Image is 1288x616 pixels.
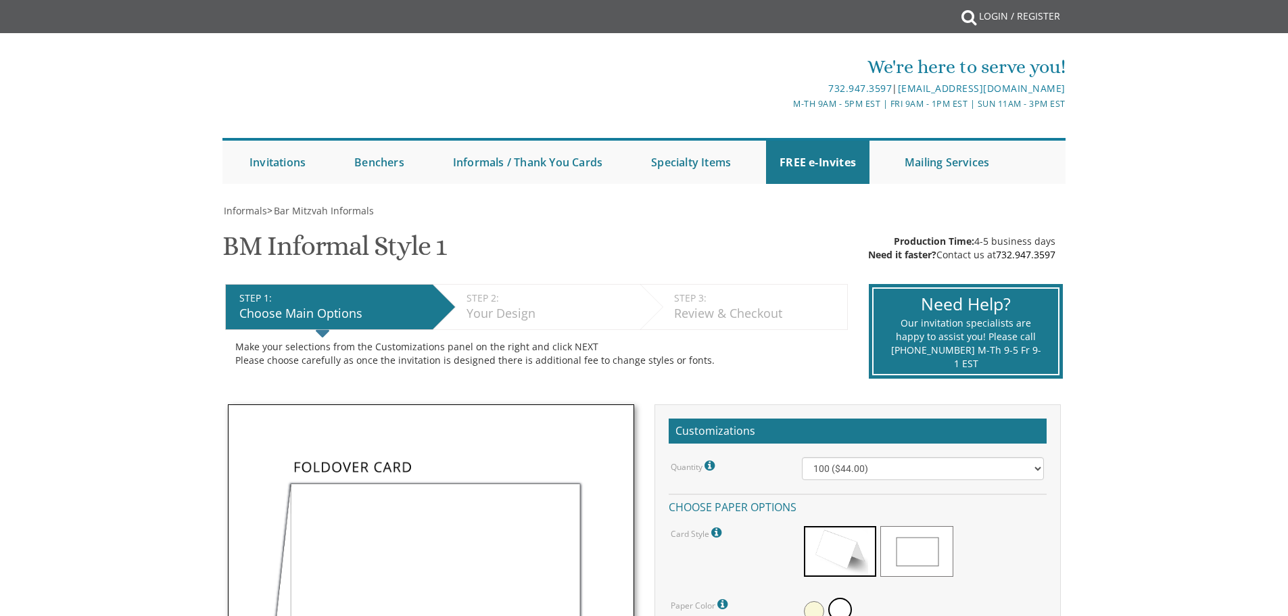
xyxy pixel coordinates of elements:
[671,524,725,542] label: Card Style
[224,204,267,217] span: Informals
[267,204,374,217] span: >
[504,53,1066,80] div: We're here to serve you!
[669,419,1047,444] h2: Customizations
[898,82,1066,95] a: [EMAIL_ADDRESS][DOMAIN_NAME]
[868,235,1055,262] div: 4-5 business days Contact us at
[274,204,374,217] span: Bar Mitzvah Informals
[669,494,1047,517] h4: Choose paper options
[996,248,1055,261] a: 732.947.3597
[671,596,731,613] label: Paper Color
[239,291,426,305] div: STEP 1:
[674,291,840,305] div: STEP 3:
[890,316,1041,371] div: Our invitation specialists are happy to assist you! Please call [PHONE_NUMBER] M-Th 9-5 Fr 9-1 EST
[868,248,936,261] span: Need it faster?
[891,141,1003,184] a: Mailing Services
[504,80,1066,97] div: |
[235,340,838,367] div: Make your selections from the Customizations panel on the right and click NEXT Please choose care...
[272,204,374,217] a: Bar Mitzvah Informals
[766,141,869,184] a: FREE e-Invites
[467,305,634,323] div: Your Design
[638,141,744,184] a: Specialty Items
[674,305,840,323] div: Review & Checkout
[222,204,267,217] a: Informals
[239,305,426,323] div: Choose Main Options
[236,141,319,184] a: Invitations
[671,457,718,475] label: Quantity
[467,291,634,305] div: STEP 2:
[894,235,974,247] span: Production Time:
[890,292,1041,316] div: Need Help?
[828,82,892,95] a: 732.947.3597
[504,97,1066,111] div: M-Th 9am - 5pm EST | Fri 9am - 1pm EST | Sun 11am - 3pm EST
[222,231,446,271] h1: BM Informal Style 1
[341,141,418,184] a: Benchers
[439,141,616,184] a: Informals / Thank You Cards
